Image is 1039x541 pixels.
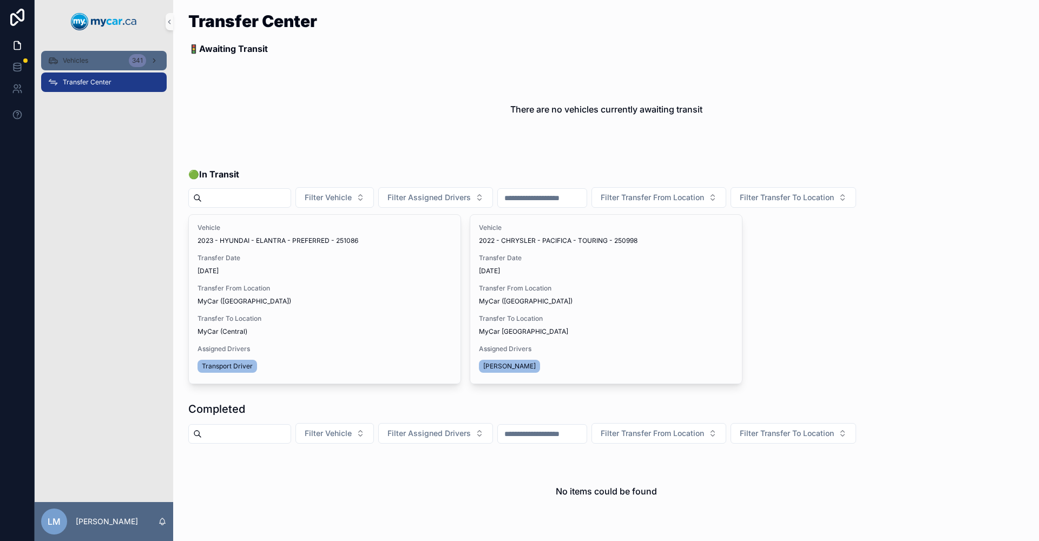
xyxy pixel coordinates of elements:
[198,327,247,336] span: MyCar (Central)
[731,423,856,444] button: Select Button
[202,362,253,371] span: Transport Driver
[199,169,239,180] strong: In Transit
[731,187,856,208] button: Select Button
[479,223,733,232] span: Vehicle
[601,428,704,439] span: Filter Transfer From Location
[378,423,493,444] button: Select Button
[479,345,733,353] span: Assigned Drivers
[41,72,167,92] a: Transfer Center
[198,223,452,232] span: Vehicle
[591,423,726,444] button: Select Button
[740,192,834,203] span: Filter Transfer To Location
[479,284,733,293] span: Transfer From Location
[295,423,374,444] button: Select Button
[305,192,352,203] span: Filter Vehicle
[188,42,317,55] p: 🚦
[129,54,146,67] div: 341
[63,56,88,65] span: Vehicles
[295,187,374,208] button: Select Button
[305,428,352,439] span: Filter Vehicle
[510,103,702,116] h2: There are no vehicles currently awaiting transit
[601,192,704,203] span: Filter Transfer From Location
[387,428,471,439] span: Filter Assigned Drivers
[387,192,471,203] span: Filter Assigned Drivers
[198,267,452,275] span: [DATE]
[188,214,461,384] a: Vehicle2023 - HYUNDAI - ELANTRA - PREFERRED - 251086Transfer Date[DATE]Transfer From LocationMyCa...
[199,43,268,54] strong: Awaiting Transit
[188,168,239,181] span: 🟢
[188,13,317,29] h1: Transfer Center
[188,401,245,417] h1: Completed
[556,485,657,498] h2: No items could be found
[470,214,742,384] a: Vehicle2022 - CHRYSLER - PACIFICA - TOURING - 250998Transfer Date[DATE]Transfer From LocationMyCa...
[41,51,167,70] a: Vehicles341
[35,43,173,106] div: scrollable content
[479,327,568,336] span: MyCar [GEOGRAPHIC_DATA]
[48,515,61,528] span: LM
[63,78,111,87] span: Transfer Center
[479,254,733,262] span: Transfer Date
[198,254,452,262] span: Transfer Date
[479,236,637,245] span: 2022 - CHRYSLER - PACIFICA - TOURING - 250998
[71,13,137,30] img: App logo
[198,284,452,293] span: Transfer From Location
[198,297,291,306] span: MyCar ([GEOGRAPHIC_DATA])
[479,314,733,323] span: Transfer To Location
[740,428,834,439] span: Filter Transfer To Location
[479,267,733,275] span: [DATE]
[378,187,493,208] button: Select Button
[198,345,452,353] span: Assigned Drivers
[591,187,726,208] button: Select Button
[483,362,536,371] span: [PERSON_NAME]
[76,516,138,527] p: [PERSON_NAME]
[479,297,573,306] span: MyCar ([GEOGRAPHIC_DATA])
[198,314,452,323] span: Transfer To Location
[198,236,358,245] span: 2023 - HYUNDAI - ELANTRA - PREFERRED - 251086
